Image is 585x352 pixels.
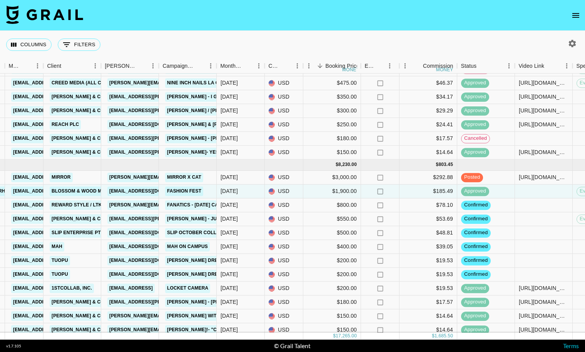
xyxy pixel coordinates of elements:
div: Client [47,59,62,74]
a: [PERSON_NAME] & Co LLC [50,148,117,157]
div: $250.00 [303,118,361,132]
div: $500.00 [303,226,361,240]
button: Menu [292,60,303,72]
img: Grail Talent [6,5,83,24]
a: [PERSON_NAME] & [PERSON_NAME] I Love Miami x Harbin Sisters [165,120,332,129]
a: [EMAIL_ADDRESS][PERSON_NAME][DOMAIN_NAME] [107,134,233,143]
a: [PERSON_NAME] / [PERSON_NAME] - Freedom (Radio Mix) Phase 2 [165,106,331,116]
div: $ [432,333,435,339]
a: fanatics - [DATE] campaign [165,200,239,210]
div: USD [265,184,303,198]
button: Sort [242,60,253,71]
div: Campaign (Type) [163,59,194,74]
a: [EMAIL_ADDRESS][DOMAIN_NAME] [107,120,194,129]
a: [EMAIL_ADDRESS][PERSON_NAME][DOMAIN_NAME] [11,297,137,307]
div: v 1.7.105 [6,344,21,349]
span: approved [461,79,489,87]
div: $185.49 [399,184,457,198]
a: Nine Inch Nails LA Concert [165,78,241,88]
div: USD [265,240,303,254]
a: [PERSON_NAME]!- "Cozy You" [165,325,242,335]
div: USD [265,282,303,295]
a: MaH [50,242,64,251]
a: [EMAIL_ADDRESS][DOMAIN_NAME] [107,186,194,196]
span: confirmed [461,257,491,264]
span: approved [461,312,489,320]
button: Menu [90,60,101,72]
a: [EMAIL_ADDRESS][PERSON_NAME][DOMAIN_NAME] [107,92,233,102]
a: 1stCollab, Inc. [50,283,94,293]
div: $200.00 [303,282,361,295]
span: confirmed [461,201,491,209]
div: Oct '25 [221,312,238,320]
div: $29.29 [399,104,457,118]
button: Sort [476,60,487,71]
div: $ [436,162,439,168]
button: Sort [376,60,386,71]
a: [EMAIL_ADDRESS][PERSON_NAME][DOMAIN_NAME] [11,325,137,335]
div: 803.45 [438,162,453,168]
div: Oct '25 [221,326,238,334]
div: Sep '25 [221,107,238,115]
a: Locket Camera [165,283,210,293]
a: [EMAIL_ADDRESS][PERSON_NAME][DOMAIN_NAME] [11,148,137,157]
a: [PERSON_NAME][EMAIL_ADDRESS][PERSON_NAME][DOMAIN_NAME] [107,325,272,335]
span: confirmed [461,243,491,250]
button: Show filters [58,39,100,51]
div: Booking Price [326,59,359,74]
button: Sort [21,60,32,71]
div: 1,685.50 [435,333,453,339]
div: money [342,67,359,72]
a: [EMAIL_ADDRESS][PERSON_NAME][DOMAIN_NAME] [11,242,137,251]
div: https://www.tiktok.com/@emmalipkkin/video/7558555088004893965?is_from_webapp=1&sender_device=pc&w... [519,285,568,292]
a: Fashion Fest [165,186,203,196]
div: USD [265,295,303,309]
button: Sort [281,60,292,71]
div: Oct '25 [221,229,238,237]
a: [PERSON_NAME][EMAIL_ADDRESS][PERSON_NAME][DOMAIN_NAME] [107,311,272,321]
a: Creed Media (All Campaigns) [50,78,130,88]
div: $200.00 [303,254,361,268]
a: Blossom & Wood Media Canada INC. [50,186,147,196]
div: USD [265,268,303,282]
a: [PERSON_NAME] - [PERSON_NAME] [165,134,252,143]
div: Expenses: Remove Commission? [361,59,399,74]
div: $292.88 [399,171,457,184]
div: $19.53 [399,254,457,268]
div: $24.41 [399,118,457,132]
div: https://www.tiktok.com/@elainabaughh/video/7553765933987269901?is_from_webapp=1&sender_device=pc&... [519,121,568,129]
div: $180.00 [303,132,361,146]
a: [EMAIL_ADDRESS][PERSON_NAME][DOMAIN_NAME] [11,228,137,238]
a: [EMAIL_ADDRESS][PERSON_NAME][DOMAIN_NAME] [11,92,137,102]
div: money [436,67,453,72]
a: [PERSON_NAME] - [PERSON_NAME] [165,297,252,307]
a: [EMAIL_ADDRESS][PERSON_NAME][DOMAIN_NAME] [107,214,233,224]
div: USD [265,146,303,159]
span: confirmed [461,215,491,223]
div: $ [336,162,338,168]
div: Oct '25 [221,215,238,223]
div: $53.69 [399,212,457,226]
div: Oct '25 [221,285,238,292]
a: [EMAIL_ADDRESS] [107,283,155,293]
button: Sort [137,60,147,71]
div: https://www.tiktok.com/@bigkittyenergy/video/7550724843222617399?_r=1&_t=ZT-8zmQBADrtuZ [519,93,568,101]
div: https://www.tiktok.com/@elainabaughh/video/7552995842513243447?is_from_webapp=1&sender_device=pc&... [519,149,568,156]
div: USD [265,118,303,132]
button: Sort [194,60,205,71]
div: $350.00 [303,90,361,104]
span: approved [461,107,489,114]
div: Oct '25 [221,257,238,265]
a: Terms [563,342,579,349]
div: https://www.tiktok.com/@bigkittyenergy/video/7559634640672247054?_r=1&_t=ZT-90REYW3VNOg [519,174,568,181]
div: $17.57 [399,132,457,146]
div: Month Due [217,59,265,74]
div: Video Link [519,59,545,74]
a: Reward Style / LTK [50,200,104,210]
div: https://www.tiktok.com/@bigkittyenergy/video/7553345874403839287?is_from_webapp=1&sender_device=p... [519,79,568,87]
div: USD [265,323,303,337]
div: $14.64 [399,146,457,159]
span: confirmed [461,271,491,278]
a: Mirror [50,173,73,182]
div: $800.00 [303,198,361,212]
